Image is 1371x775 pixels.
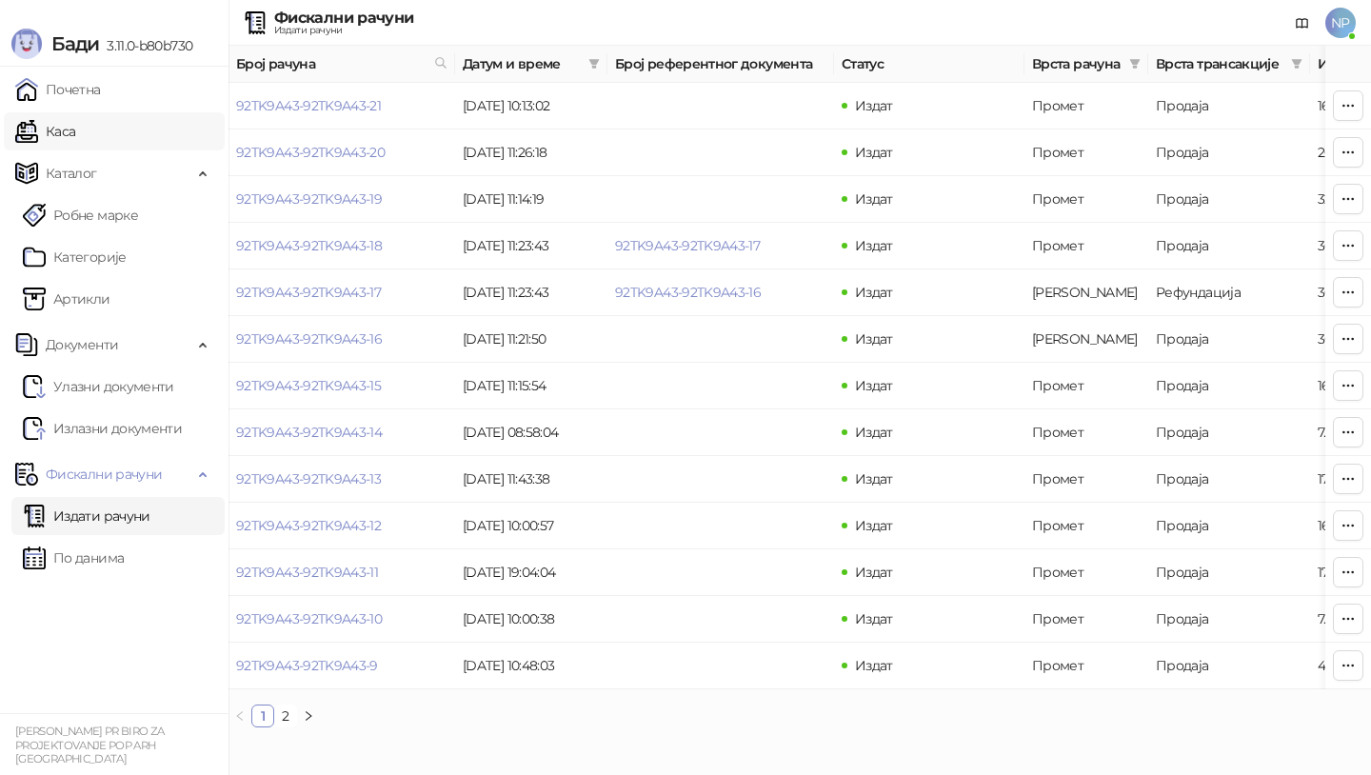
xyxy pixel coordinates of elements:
td: [DATE] 11:23:43 [455,223,607,269]
td: [DATE] 19:04:04 [455,549,607,596]
td: Аванс [1024,316,1148,363]
td: Продаја [1148,456,1310,503]
li: Претходна страна [228,705,251,727]
a: 92TK9A43-92TK9A43-17 [615,237,760,254]
td: 92TK9A43-92TK9A43-16 [228,316,455,363]
td: Продаја [1148,83,1310,129]
td: 92TK9A43-92TK9A43-15 [228,363,455,409]
a: Документација [1287,8,1318,38]
td: 92TK9A43-92TK9A43-20 [228,129,455,176]
li: 1 [251,705,274,727]
td: Рефундација [1148,269,1310,316]
td: Продаја [1148,363,1310,409]
span: Врста трансакције [1156,53,1283,74]
td: [DATE] 10:13:02 [455,83,607,129]
span: filter [1291,58,1302,70]
td: Продаја [1148,176,1310,223]
td: Продаја [1148,316,1310,363]
span: 3.11.0-b80b730 [99,37,192,54]
a: 92TK9A43-92TK9A43-9 [236,657,378,674]
a: Излазни документи [23,409,182,447]
li: Следећа страна [297,705,320,727]
span: Издат [855,97,893,114]
span: Издат [855,377,893,394]
a: 92TK9A43-92TK9A43-16 [615,284,761,301]
td: Продаја [1148,596,1310,643]
a: 92TK9A43-92TK9A43-11 [236,564,378,581]
td: [DATE] 08:58:04 [455,409,607,456]
a: 92TK9A43-92TK9A43-15 [236,377,381,394]
a: Каса [15,112,75,150]
span: Издат [855,470,893,487]
td: 92TK9A43-92TK9A43-13 [228,456,455,503]
span: Бади [51,32,99,55]
td: Продаја [1148,129,1310,176]
a: 92TK9A43-92TK9A43-19 [236,190,382,208]
a: 92TK9A43-92TK9A43-10 [236,610,382,627]
td: Продаја [1148,503,1310,549]
a: 92TK9A43-92TK9A43-21 [236,97,381,114]
td: [DATE] 10:00:57 [455,503,607,549]
span: filter [1125,50,1144,78]
span: Врста рачуна [1032,53,1122,74]
span: Издат [855,237,893,254]
td: Промет [1024,83,1148,129]
th: Број рачуна [228,46,455,83]
a: По данима [23,539,124,577]
div: Фискални рачуни [274,10,413,26]
a: ArtikliАртикли [23,280,110,318]
span: Издат [855,330,893,348]
span: filter [1129,58,1141,70]
td: [DATE] 11:15:54 [455,363,607,409]
span: Датум и време [463,53,581,74]
a: 92TK9A43-92TK9A43-16 [236,330,382,348]
td: 92TK9A43-92TK9A43-17 [228,269,455,316]
td: 92TK9A43-92TK9A43-18 [228,223,455,269]
td: [DATE] 11:21:50 [455,316,607,363]
td: Промет [1024,549,1148,596]
td: Промет [1024,409,1148,456]
td: [DATE] 11:14:19 [455,176,607,223]
td: Промет [1024,596,1148,643]
td: [DATE] 11:43:38 [455,456,607,503]
td: [DATE] 10:48:03 [455,643,607,689]
td: Промет [1024,643,1148,689]
td: Промет [1024,363,1148,409]
li: 2 [274,705,297,727]
td: Продаја [1148,643,1310,689]
td: 92TK9A43-92TK9A43-19 [228,176,455,223]
th: Статус [834,46,1024,83]
td: Продаја [1148,223,1310,269]
td: [DATE] 10:00:38 [455,596,607,643]
td: Промет [1024,503,1148,549]
td: Промет [1024,176,1148,223]
span: Издат [855,564,893,581]
th: Број референтног документа [607,46,834,83]
td: Промет [1024,456,1148,503]
a: Почетна [15,70,101,109]
td: [DATE] 11:23:43 [455,269,607,316]
a: 92TK9A43-92TK9A43-18 [236,237,382,254]
span: Издат [855,190,893,208]
span: right [303,710,314,722]
small: [PERSON_NAME] PR BIRO ZA PROJEKTOVANJE POP ARH [GEOGRAPHIC_DATA] [15,725,165,765]
td: 92TK9A43-92TK9A43-21 [228,83,455,129]
span: Каталог [46,154,97,192]
span: Издат [855,610,893,627]
th: Врста трансакције [1148,46,1310,83]
td: 92TK9A43-92TK9A43-10 [228,596,455,643]
span: filter [1287,50,1306,78]
span: Фискални рачуни [46,455,162,493]
span: filter [588,58,600,70]
a: Категорије [23,238,127,276]
a: 1 [252,705,273,726]
td: 92TK9A43-92TK9A43-12 [228,503,455,549]
button: right [297,705,320,727]
span: Документи [46,326,118,364]
span: filter [585,50,604,78]
a: 92TK9A43-92TK9A43-17 [236,284,381,301]
span: Издат [855,657,893,674]
span: Издат [855,424,893,441]
span: Издат [855,517,893,534]
td: 92TK9A43-92TK9A43-11 [228,549,455,596]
